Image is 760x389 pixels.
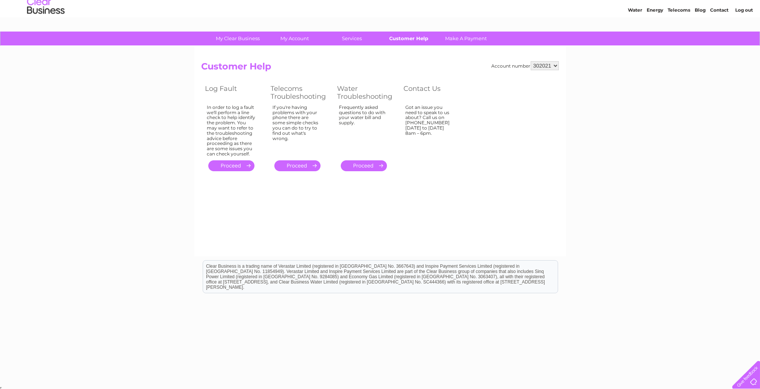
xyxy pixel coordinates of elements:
a: Contact [710,32,728,38]
th: Contact Us [400,83,466,103]
a: . [208,160,254,171]
div: Frequently asked questions to do with your water bill and supply. [339,105,389,154]
div: Clear Business is a trading name of Verastar Limited (registered in [GEOGRAPHIC_DATA] No. 3667643... [203,4,558,36]
a: Blog [695,32,706,38]
img: logo.png [27,20,65,42]
h2: Customer Help [202,61,559,75]
a: Log out [736,32,753,38]
a: My Clear Business [207,32,269,45]
a: My Account [264,32,326,45]
a: Water [628,32,642,38]
a: Services [321,32,383,45]
a: Telecoms [668,32,690,38]
div: In order to log a fault we'll perform a line check to help identify the problem. You may want to ... [207,105,256,157]
a: Energy [647,32,663,38]
th: Water Troubleshooting [334,83,400,103]
a: Make A Payment [435,32,497,45]
a: . [341,160,387,171]
div: Got an issue you need to speak to us about? Call us on [PHONE_NUMBER] [DATE] to [DATE] 8am – 6pm. [406,105,454,154]
a: . [274,160,321,171]
th: Telecoms Troubleshooting [267,83,334,103]
a: Customer Help [378,32,440,45]
div: If you're having problems with your phone there are some simple checks you can do to try to find ... [273,105,322,154]
div: Account number [492,61,559,70]
a: 0333 014 3131 [619,4,670,13]
th: Log Fault [202,83,267,103]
